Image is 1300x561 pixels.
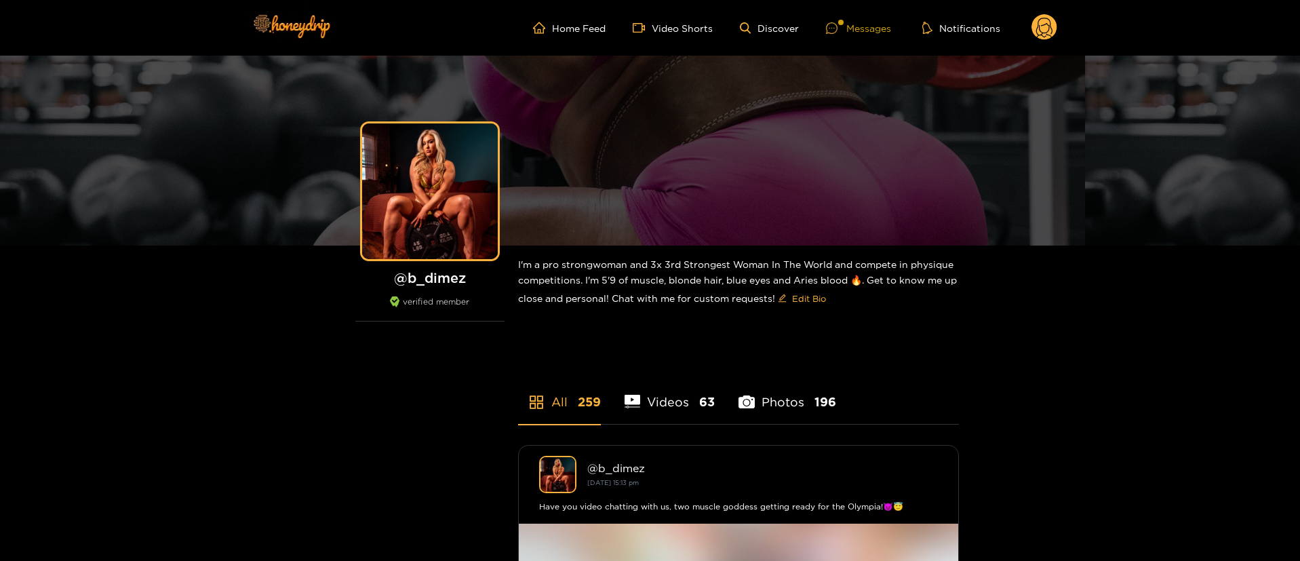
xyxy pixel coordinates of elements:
span: video-camera [633,22,652,34]
a: Discover [740,22,799,34]
span: edit [778,294,787,304]
h1: @ b_dimez [355,269,505,286]
div: Have you video chatting with us, two muscle goddess getting ready for the Olympia!😈😇 [539,500,938,514]
li: Photos [738,363,836,424]
small: [DATE] 15:13 pm [587,479,639,486]
span: home [533,22,552,34]
span: 196 [814,393,836,410]
div: Messages [826,20,891,36]
a: Video Shorts [633,22,713,34]
div: verified member [355,296,505,322]
div: @ b_dimez [587,462,938,474]
span: appstore [528,394,545,410]
button: Notifications [918,21,1004,35]
img: b_dimez [539,456,576,493]
button: editEdit Bio [775,288,829,309]
span: Edit Bio [792,292,826,305]
li: Videos [625,363,715,424]
span: 63 [699,393,715,410]
li: All [518,363,601,424]
a: Home Feed [533,22,606,34]
div: I'm a pro strongwoman and 3x 3rd Strongest Woman In The World and compete in physique competition... [518,246,959,320]
span: 259 [578,393,601,410]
